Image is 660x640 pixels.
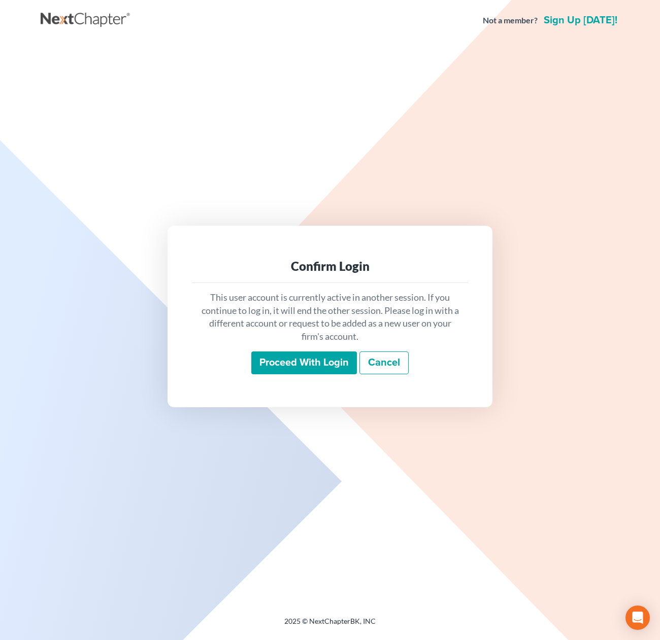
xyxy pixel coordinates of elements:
a: Cancel [359,351,409,375]
a: Sign up [DATE]! [542,15,619,25]
div: 2025 © NextChapterBK, INC [41,616,619,634]
div: Open Intercom Messenger [625,606,650,630]
div: Confirm Login [200,258,460,274]
input: Proceed with login [251,351,357,375]
p: This user account is currently active in another session. If you continue to log in, it will end ... [200,291,460,343]
strong: Not a member? [483,15,538,26]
